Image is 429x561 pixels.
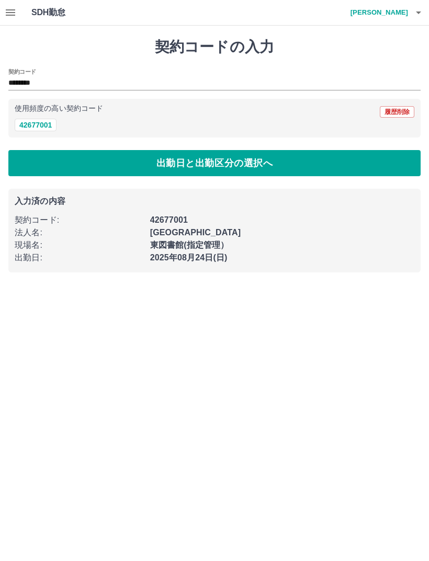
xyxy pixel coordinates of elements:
[15,197,414,205] p: 入力済の内容
[150,241,229,249] b: 東図書館(指定管理）
[15,251,144,264] p: 出勤日 :
[380,106,414,118] button: 履歴削除
[15,105,103,112] p: 使用頻度の高い契約コード
[8,67,36,76] h2: 契約コード
[15,239,144,251] p: 現場名 :
[15,226,144,239] p: 法人名 :
[8,150,421,176] button: 出勤日と出勤区分の選択へ
[150,228,241,237] b: [GEOGRAPHIC_DATA]
[15,214,144,226] p: 契約コード :
[150,215,188,224] b: 42677001
[8,38,421,56] h1: 契約コードの入力
[15,119,57,131] button: 42677001
[150,253,228,262] b: 2025年08月24日(日)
